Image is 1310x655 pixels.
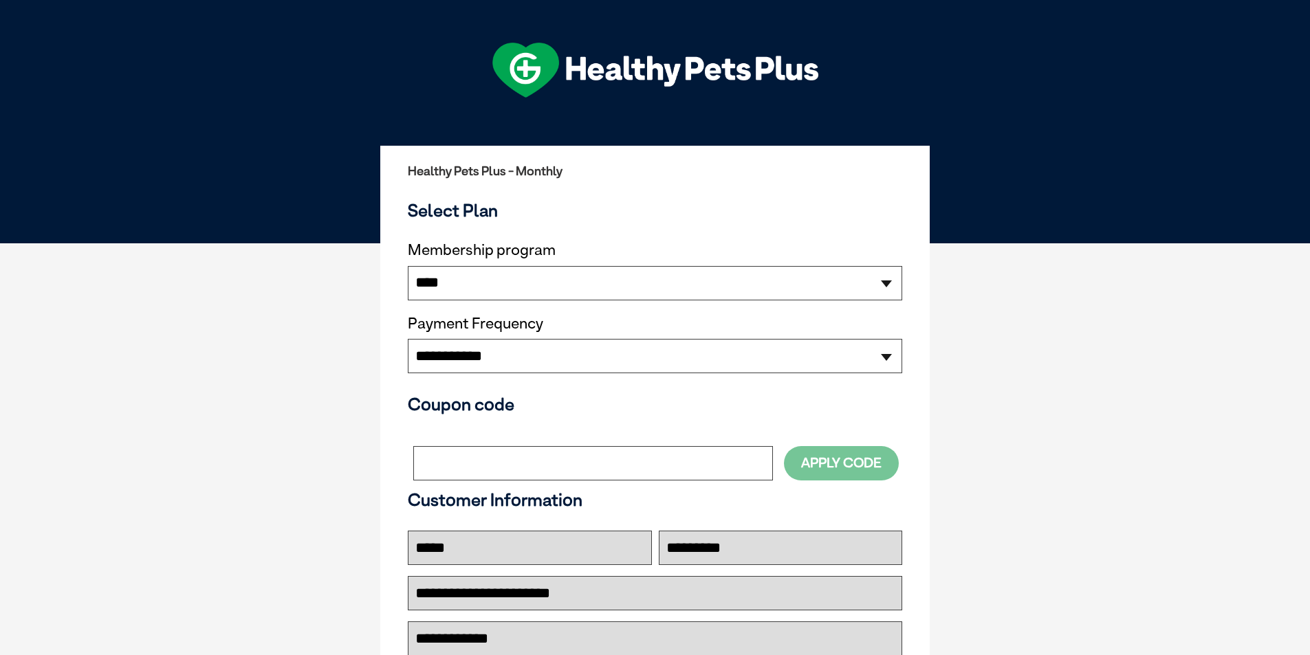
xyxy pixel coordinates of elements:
h3: Customer Information [408,489,902,510]
img: hpp-logo-landscape-green-white.png [492,43,818,98]
label: Membership program [408,241,902,259]
button: Apply Code [784,446,899,480]
h2: Healthy Pets Plus - Monthly [408,164,902,178]
h3: Coupon code [408,394,902,414]
h3: Select Plan [408,200,902,221]
label: Payment Frequency [408,315,543,333]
